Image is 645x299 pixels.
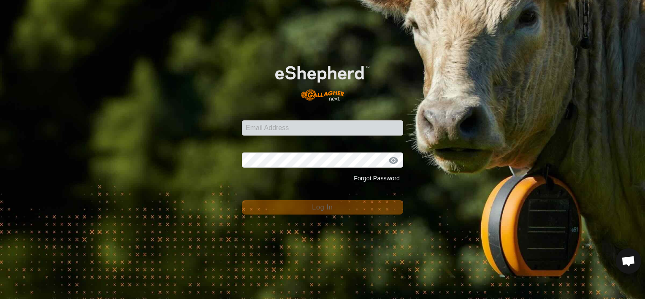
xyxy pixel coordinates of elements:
a: Forgot Password [354,175,400,182]
img: E-shepherd Logo [258,52,387,107]
button: Log In [242,200,403,215]
input: Email Address [242,120,403,136]
div: Open chat [616,248,641,274]
span: Log In [312,204,333,211]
